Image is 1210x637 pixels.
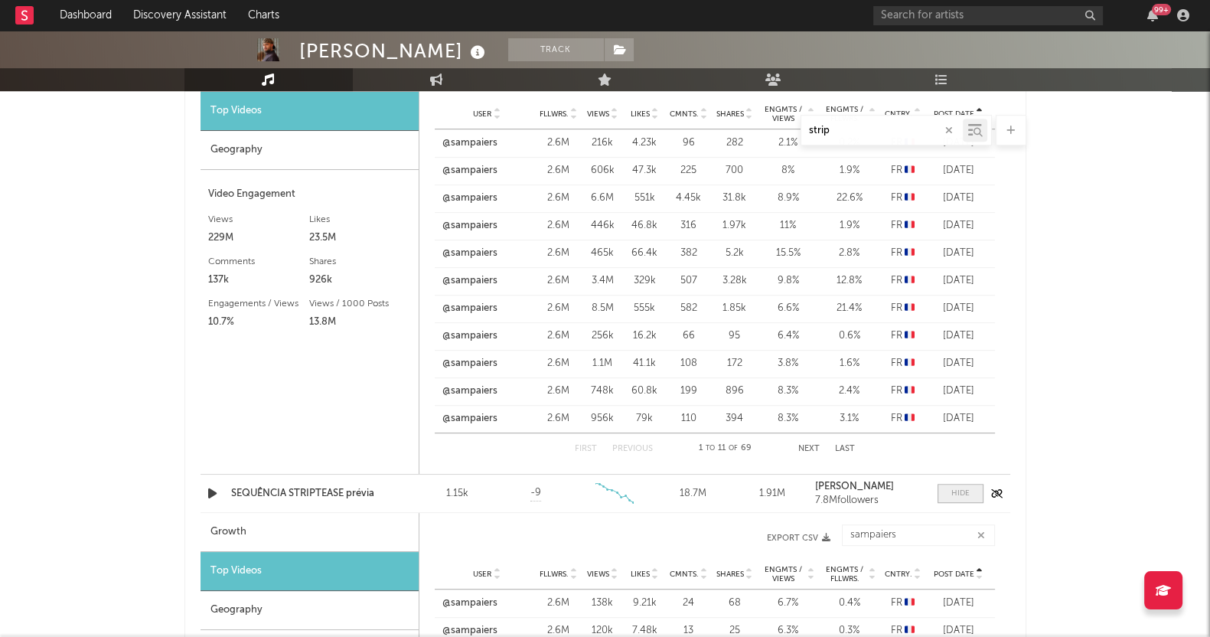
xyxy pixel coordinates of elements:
[905,220,915,230] span: 🇫🇷
[930,384,987,399] div: [DATE]
[884,596,922,611] div: FR
[540,246,578,261] div: 2.6M
[587,570,609,579] span: Views
[930,328,987,344] div: [DATE]
[587,109,609,119] span: Views
[628,218,662,234] div: 46.8k
[905,331,915,341] span: 🇫🇷
[884,301,922,316] div: FR
[884,328,922,344] div: FR
[716,163,754,178] div: 700
[823,384,876,399] div: 2.4 %
[815,482,921,492] a: [PERSON_NAME]
[762,328,815,344] div: 6.4 %
[585,328,620,344] div: 256k
[716,191,754,206] div: 31.8k
[905,413,915,423] span: 🇫🇷
[657,486,729,501] div: 18.7M
[670,109,699,119] span: Cmnts.
[670,273,708,289] div: 507
[905,165,915,175] span: 🇫🇷
[884,273,922,289] div: FR
[762,596,815,611] div: 6.7 %
[442,596,497,611] a: @sampaiers
[442,163,497,178] a: @sampaiers
[309,211,411,229] div: Likes
[442,191,497,206] a: @sampaiers
[201,92,419,131] div: Top Videos
[628,246,662,261] div: 66.4k
[905,276,915,286] span: 🇫🇷
[585,411,620,426] div: 956k
[815,495,921,506] div: 7.8M followers
[208,229,310,247] div: 229M
[670,570,699,579] span: Cmnts.
[716,273,754,289] div: 3.28k
[884,163,922,178] div: FR
[540,163,578,178] div: 2.6M
[208,313,310,332] div: 10.7%
[762,105,806,123] span: Engmts / Views
[905,358,915,368] span: 🇫🇷
[905,598,915,608] span: 🇫🇷
[716,301,754,316] div: 1.85k
[309,295,411,313] div: Views / 1000 Posts
[930,596,987,611] div: [DATE]
[450,534,830,543] button: Export CSV
[716,570,744,579] span: Shares
[540,596,578,611] div: 2.6M
[823,218,876,234] div: 1.9 %
[716,328,754,344] div: 95
[208,271,310,289] div: 137k
[585,191,620,206] div: 6.6M
[815,482,894,492] strong: [PERSON_NAME]
[716,109,744,119] span: Shares
[208,253,310,271] div: Comments
[873,6,1103,25] input: Search for artists
[442,246,497,261] a: @sampaiers
[823,411,876,426] div: 3.1 %
[208,185,411,204] div: Video Engagement
[823,328,876,344] div: 0.6 %
[585,218,620,234] div: 446k
[442,384,497,399] a: @sampaiers
[706,445,715,452] span: to
[628,411,662,426] div: 79k
[585,246,620,261] div: 465k
[934,570,974,579] span: Post Date
[884,356,922,371] div: FR
[631,109,650,119] span: Likes
[716,384,754,399] div: 896
[631,570,650,579] span: Likes
[930,411,987,426] div: [DATE]
[884,191,922,206] div: FR
[823,356,876,371] div: 1.6 %
[884,218,922,234] div: FR
[823,246,876,261] div: 2.8 %
[540,384,578,399] div: 2.6M
[823,191,876,206] div: 22.6 %
[231,486,391,501] div: SEQUÊNCIA STRIPTEASE prévia
[670,328,708,344] div: 66
[762,356,815,371] div: 3.8 %
[736,486,807,501] div: 1.91M
[540,356,578,371] div: 2.6M
[835,445,855,453] button: Last
[905,386,915,396] span: 🇫🇷
[670,163,708,178] div: 225
[729,445,738,452] span: of
[884,246,922,261] div: FR
[473,109,491,119] span: User
[934,109,974,119] span: Post Date
[585,596,620,611] div: 138k
[422,486,493,501] div: 1.15k
[762,384,815,399] div: 8.3 %
[670,218,708,234] div: 316
[930,246,987,261] div: [DATE]
[628,328,662,344] div: 16.2k
[762,565,806,583] span: Engmts / Views
[762,273,815,289] div: 9.8 %
[842,524,995,546] input: Search...
[885,109,912,119] span: Cntry.
[716,218,754,234] div: 1.97k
